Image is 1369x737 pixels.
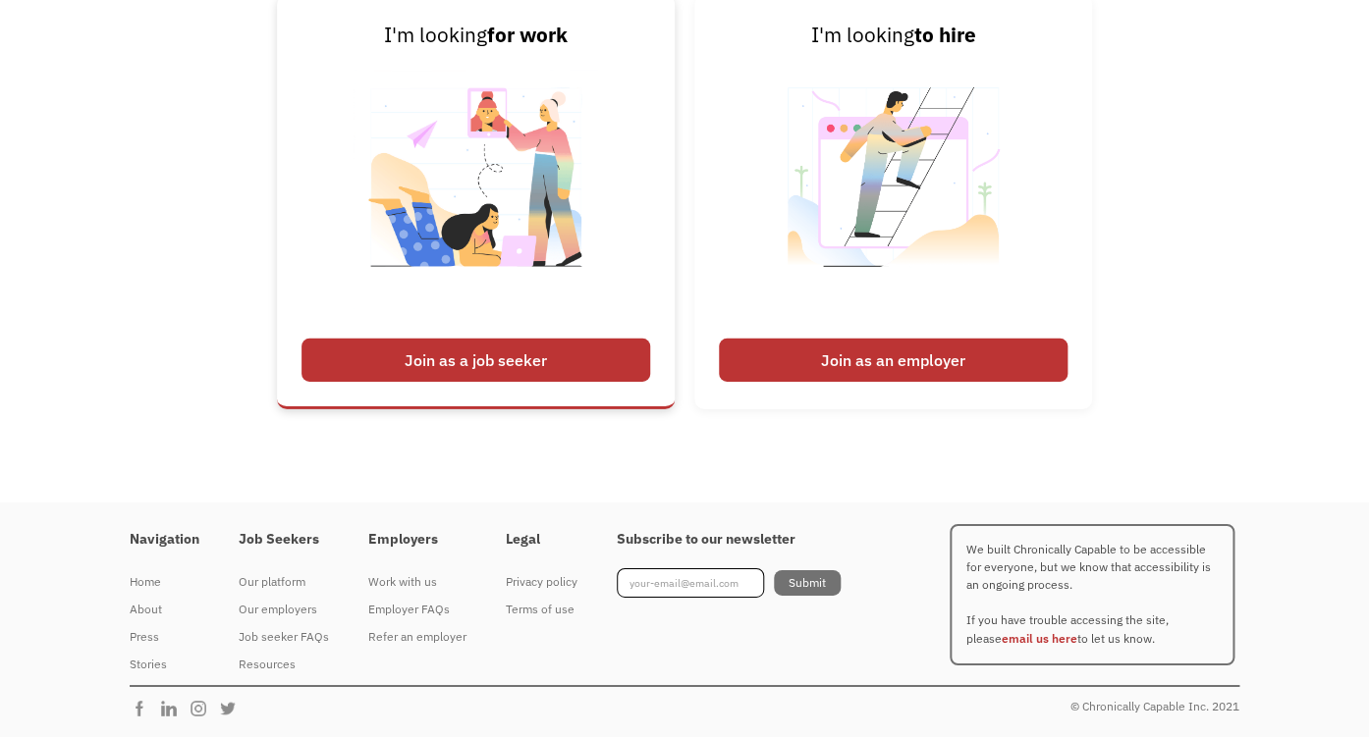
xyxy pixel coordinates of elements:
[1070,695,1239,718] div: © Chronically Capable Inc. 2021
[130,598,199,621] div: About
[617,568,841,598] form: Footer Newsletter
[239,651,329,678] a: Resources
[719,339,1068,382] div: Join as an employer
[771,51,1015,329] img: Illustrated image of someone looking to hire
[506,598,577,621] div: Terms of use
[368,531,466,549] h4: Employers
[506,570,577,594] div: Privacy policy
[368,598,466,621] div: Employer FAQs
[159,699,189,718] img: Chronically Capable Linkedin Page
[130,531,199,549] h4: Navigation
[1002,631,1077,646] a: email us here
[914,22,976,48] strong: to hire
[487,22,568,48] strong: for work
[239,568,329,596] a: Our platform
[719,20,1068,51] div: I'm looking
[239,623,329,651] a: Job seeker FAQs
[130,596,199,623] a: About
[239,531,329,549] h4: Job Seekers
[354,51,598,329] img: Illustrated image of people looking for work
[301,339,650,382] div: Join as a job seeker
[218,699,247,718] img: Chronically Capable Twitter Page
[774,570,841,596] input: Submit
[506,531,577,549] h4: Legal
[239,598,329,621] div: Our employers
[368,625,466,649] div: Refer an employer
[368,623,466,651] a: Refer an employer
[130,651,199,678] a: Stories
[239,625,329,649] div: Job seeker FAQs
[130,570,199,594] div: Home
[130,653,199,676] div: Stories
[130,625,199,649] div: Press
[239,653,329,676] div: Resources
[506,568,577,596] a: Privacy policy
[506,596,577,623] a: Terms of use
[239,570,329,594] div: Our platform
[189,699,218,718] img: Chronically Capable Instagram Page
[239,596,329,623] a: Our employers
[130,623,199,651] a: Press
[617,568,764,598] input: your-email@email.com
[617,531,841,549] h4: Subscribe to our newsletter
[130,699,159,718] img: Chronically Capable Facebook Page
[301,20,650,51] div: I'm looking
[368,570,466,594] div: Work with us
[130,568,199,596] a: Home
[950,524,1234,665] p: We built Chronically Capable to be accessible for everyone, but we know that accessibility is an ...
[368,568,466,596] a: Work with us
[368,596,466,623] a: Employer FAQs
